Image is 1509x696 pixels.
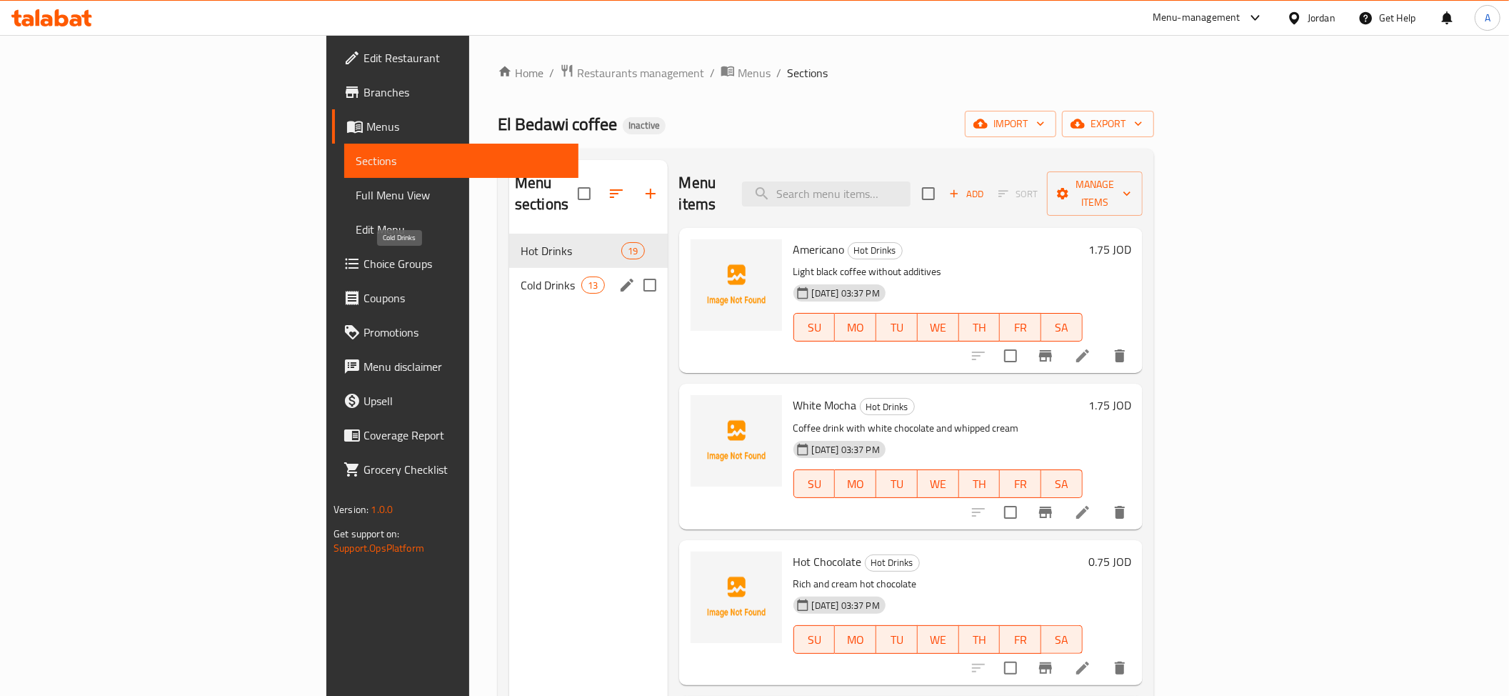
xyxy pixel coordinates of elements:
h2: Menu items [679,172,725,215]
span: Manage items [1058,176,1131,212]
span: Select to update [996,653,1026,683]
span: Upsell [364,392,567,409]
button: SA [1041,313,1083,342]
button: SU [793,469,836,498]
span: [DATE] 03:37 PM [806,443,886,457]
span: SA [1047,474,1077,494]
div: Hot Drinks [848,242,903,259]
button: FR [1000,313,1041,342]
span: Sections [787,64,828,81]
li: / [710,64,715,81]
h6: 0.75 JOD [1088,552,1131,572]
span: SA [1047,317,1077,338]
span: Hot Drinks [521,242,621,259]
span: WE [923,630,953,650]
a: Full Menu View [344,178,578,212]
span: export [1073,115,1143,133]
button: SU [793,625,836,654]
span: SU [800,317,830,338]
span: Cold Drinks [521,277,581,294]
span: Sort sections [599,177,633,211]
span: MO [841,474,871,494]
div: Jordan [1308,10,1335,26]
span: Select to update [996,497,1026,527]
span: FR [1006,317,1036,338]
span: WE [923,474,953,494]
span: import [976,115,1045,133]
span: MO [841,317,871,338]
h6: 1.75 JOD [1088,395,1131,415]
span: Add [947,186,986,202]
span: Add item [943,183,989,205]
button: TU [876,469,918,498]
span: Hot Drinks [848,242,902,259]
span: TH [965,630,995,650]
button: delete [1103,339,1137,373]
li: / [776,64,781,81]
button: Branch-specific-item [1028,339,1063,373]
button: WE [918,469,959,498]
a: Grocery Checklist [332,452,578,487]
span: Hot Drinks [861,399,914,415]
div: Hot Drinks19 [509,234,668,268]
span: Menus [738,64,771,81]
input: search [742,182,911,207]
span: Branches [364,84,567,101]
span: Restaurants management [577,64,704,81]
span: [DATE] 03:37 PM [806,599,886,612]
button: MO [835,625,876,654]
span: Choice Groups [364,255,567,272]
nav: breadcrumb [498,64,1154,82]
a: Menu disclaimer [332,349,578,384]
span: Grocery Checklist [364,461,567,478]
span: Select section first [989,183,1047,205]
a: Edit Menu [344,212,578,247]
a: Choice Groups [332,247,578,281]
span: Version: [334,500,369,519]
p: Coffee drink with white chocolate and whipped cream [793,419,1083,437]
button: TH [959,313,1001,342]
button: WE [918,313,959,342]
span: White Mocha [793,394,857,416]
span: Select section [913,179,943,209]
span: El Bedawi coffee [498,108,617,140]
button: TH [959,469,1001,498]
span: MO [841,630,871,650]
span: Sections [356,152,567,169]
span: SA [1047,630,1077,650]
span: Select to update [996,341,1026,371]
a: Upsell [332,384,578,418]
button: Branch-specific-item [1028,651,1063,685]
div: items [581,277,604,294]
span: FR [1006,474,1036,494]
button: import [965,111,1056,137]
a: Edit Restaurant [332,41,578,75]
span: FR [1006,630,1036,650]
h6: 1.75 JOD [1088,239,1131,259]
span: Hot Drinks [866,555,919,571]
span: Hot Chocolate [793,551,862,572]
span: [DATE] 03:37 PM [806,287,886,300]
a: Edit menu item [1074,504,1091,521]
span: Get support on: [334,525,399,543]
span: A [1485,10,1490,26]
a: Restaurants management [560,64,704,82]
a: Edit menu item [1074,347,1091,364]
span: Coupons [364,289,567,307]
span: TU [882,630,912,650]
button: SA [1041,625,1083,654]
button: SU [793,313,836,342]
button: SA [1041,469,1083,498]
div: Cold Drinks13edit [509,268,668,302]
span: 1.0.0 [371,500,393,519]
span: SU [800,474,830,494]
div: items [621,242,644,259]
span: Menus [366,118,567,135]
div: Menu-management [1153,9,1240,26]
button: MO [835,313,876,342]
a: Sections [344,144,578,178]
span: Coverage Report [364,427,567,444]
span: TH [965,474,995,494]
a: Menus [332,109,578,144]
button: TU [876,625,918,654]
